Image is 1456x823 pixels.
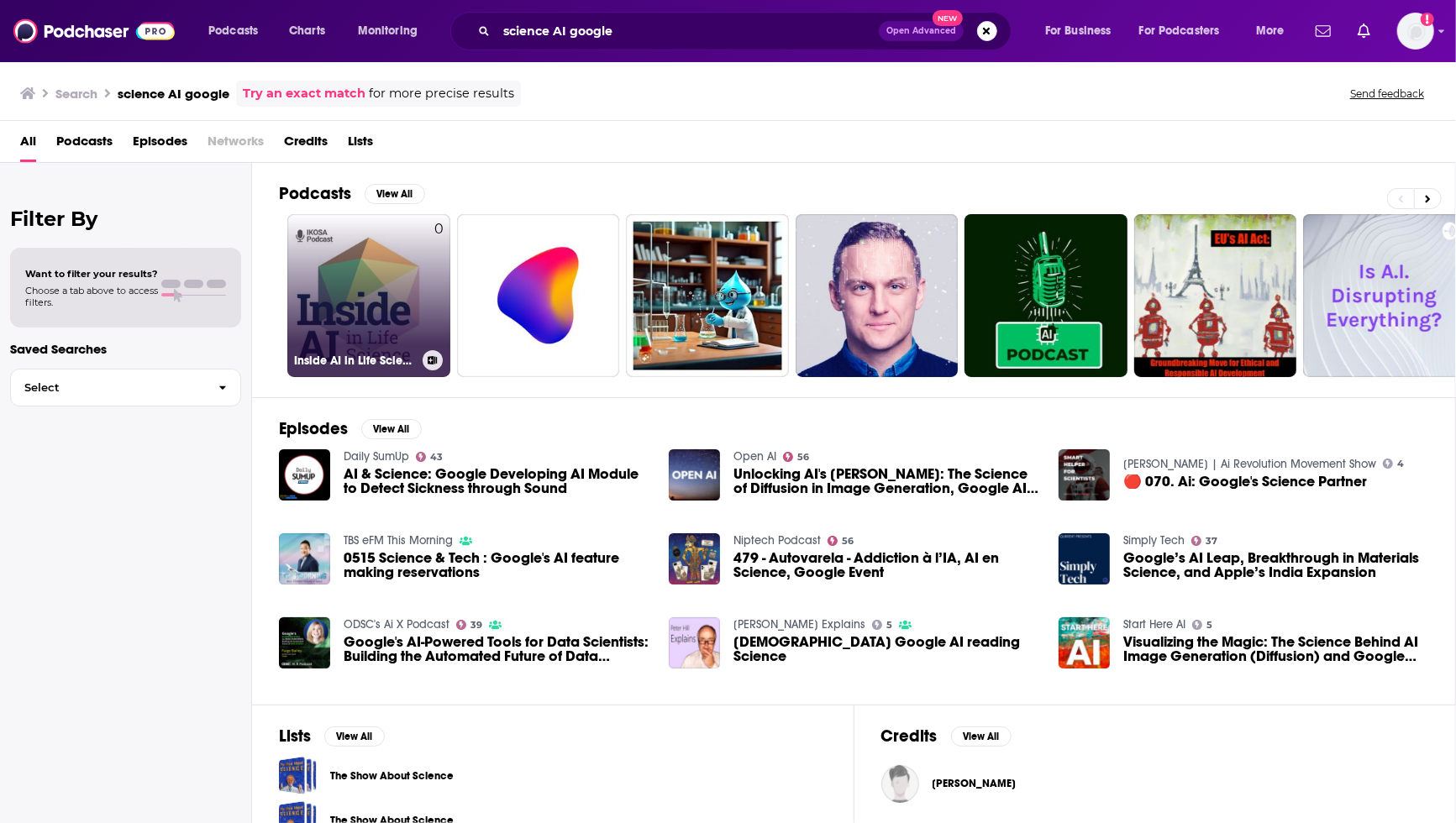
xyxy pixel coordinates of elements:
[951,726,1012,747] button: View All
[56,128,113,162] span: Podcasts
[11,382,205,393] span: Select
[1397,13,1434,50] img: User Profile
[881,726,938,747] h2: Credits
[733,533,821,548] a: Niptech Podcast
[881,765,919,803] a: Charlotte Gistelinck
[497,18,879,45] input: Search podcasts, credits, & more...
[344,551,649,579] a: 0515 Science & Tech : Google's AI feature making reservations
[369,84,514,103] span: for more precise results
[344,635,649,663] a: Google's AI-Powered Tools for Data Scientists: Building the Automated Future of Data Science with...
[669,617,720,668] img: Female Google AI reading Science
[879,21,964,41] button: Open AdvancedNew
[279,533,330,584] img: 0515 Science & Tech : Google's AI feature making reservations
[279,726,311,747] h2: Lists
[279,726,385,747] a: ListsView All
[1123,551,1428,579] span: Google’s AI Leap, Breakthrough in Materials Science, and Apple’s India Expansion
[279,418,422,439] a: EpisodesView All
[733,617,865,632] a: Peter Hill Explains
[1383,459,1405,469] a: 4
[881,757,1429,810] button: Charlotte GistelinckCharlotte Gistelinck
[456,620,483,630] a: 39
[287,214,450,377] a: 0Inside AI in Life Science
[881,726,1012,747] a: CreditsView All
[13,15,175,47] a: Podchaser - Follow, Share and Rate Podcasts
[430,453,443,461] span: 43
[348,128,373,162] a: Lists
[279,183,425,204] a: PodcastsView All
[1033,18,1133,45] button: open menu
[733,467,1038,495] span: Unlocking AI's [PERSON_NAME]: The Science of Diffusion in Image Generation, Google AI's [MEDICAL_...
[118,86,229,102] h3: science AI google
[933,777,1017,790] a: Charlotte Gistelinck
[1345,86,1429,101] button: Send feedback
[842,537,854,545] span: 56
[10,341,241,357] p: Saved Searches
[1123,533,1185,548] a: Simply Tech
[470,621,482,629] span: 39
[1123,474,1367,489] a: 🔴 070. Ai: Google's Science Partner
[324,726,385,747] button: View All
[346,18,439,45] button: open menu
[344,449,409,464] a: Daily SumUp
[1059,533,1110,584] img: Google’s AI Leap, Breakthrough in Materials Science, and Apple’s India Expansion
[289,19,325,43] span: Charts
[1059,617,1110,668] img: Visualizing the Magic: The Science Behind AI Image Generation (Diffusion) and Google AI's Dermato...
[933,777,1017,790] span: [PERSON_NAME]
[1192,620,1213,630] a: 5
[1139,19,1220,43] span: For Podcasters
[10,369,241,406] button: Select
[25,268,158,280] span: Want to filter your results?
[1123,457,1376,471] a: Marlon Bonajos | Ai Revolution Movement Show
[279,449,330,501] a: AI & Science: Google Developing AI Module to Detect Sickness through Sound
[466,12,1028,50] div: Search podcasts, credits, & more...
[344,533,453,548] a: TBS eFM This Morning
[797,453,809,461] span: 56
[669,449,720,501] img: Unlocking AI's Visual Magic: The Science of Diffusion in Image Generation, Google AI's Skin Condi...
[1421,13,1434,26] svg: Add a profile image
[416,452,444,462] a: 43
[55,86,97,102] h3: Search
[1309,17,1338,45] a: Show notifications dropdown
[669,533,720,584] img: 479 - Autovarela - Addiction à l’IA, AI en Science, Google Event
[1123,617,1185,632] a: Start Here AI
[358,19,418,43] span: Monitoring
[133,128,187,162] span: Episodes
[278,18,335,45] a: Charts
[1059,449,1110,501] img: 🔴 070. Ai: Google's Science Partner
[10,207,241,231] h2: Filter By
[1123,635,1428,663] a: Visualizing the Magic: The Science Behind AI Image Generation (Diffusion) and Google AI's Dermato...
[365,184,425,204] button: View All
[828,536,854,546] a: 56
[294,354,416,368] h3: Inside AI in Life Science
[279,757,317,794] a: The Show About Science
[886,621,892,629] span: 5
[733,467,1038,495] a: Unlocking AI's Visual Magic: The Science of Diffusion in Image Generation, Google AI's Skin Condi...
[733,635,1038,663] a: Female Google AI reading Science
[783,452,810,462] a: 56
[361,419,422,439] button: View All
[243,84,365,103] a: Try an exact match
[886,27,956,35] span: Open Advanced
[284,128,328,162] a: Credits
[1351,17,1377,45] a: Show notifications dropdown
[733,551,1038,579] span: 479 - Autovarela - Addiction à l’IA, AI en Science, Google Event
[733,449,776,464] a: Open AI
[20,128,36,162] a: All
[434,221,444,350] div: 0
[1206,621,1212,629] span: 5
[279,617,330,668] img: Google's AI-Powered Tools for Data Scientists: Building the Automated Future of Data Science with...
[1244,18,1306,45] button: open menu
